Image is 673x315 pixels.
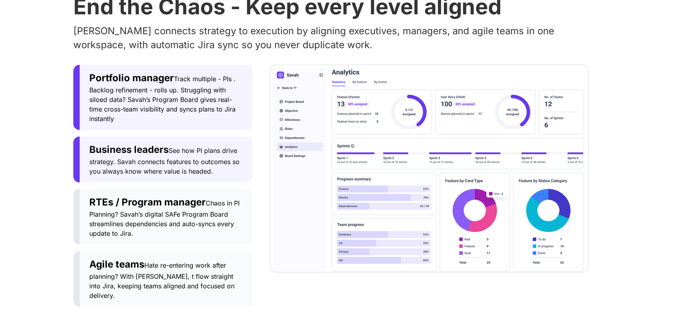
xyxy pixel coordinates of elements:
[89,144,169,156] span: Business leaders
[89,197,206,208] span: RTEs / Program manager
[73,24,600,53] p: [PERSON_NAME] connects strategy to execution by aligning executives, managers, and agile teams in...
[633,277,673,315] iframe: Chat Widget
[89,147,240,176] span: See how PI plans drive strategy. Savah connects features to outcomes so you always know where val...
[89,200,240,238] span: Chaos in PI Planning? Savah’s digital SAFe Program Board streamlines dependencies and auto-syncs ...
[89,72,174,84] span: Portfolio manager
[89,259,144,270] span: Agile teams
[73,65,600,307] div: Tabs. Open items with Enter or Space, close with Escape and navigate using the Arrow keys.
[89,75,236,123] span: Track multiple - PIs . Backlog refinement - rolls up. Struggling with siloed data? Savah’s Progra...
[89,262,234,300] span: Hate re-entering work after planning? With [PERSON_NAME], t flow straight into Jira, keeping team...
